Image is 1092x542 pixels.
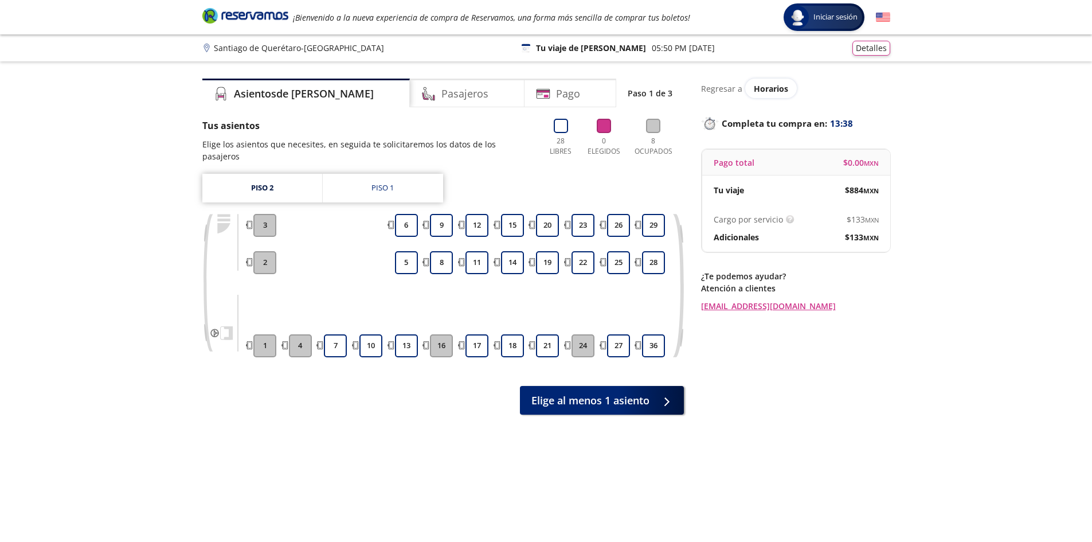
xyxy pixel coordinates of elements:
[536,251,559,274] button: 19
[714,213,783,225] p: Cargo por servicio
[395,334,418,357] button: 13
[607,214,630,237] button: 26
[754,83,788,94] span: Horarios
[430,214,453,237] button: 9
[545,136,577,157] p: 28 Libres
[642,251,665,274] button: 28
[572,251,594,274] button: 22
[202,174,322,202] a: Piso 2
[607,251,630,274] button: 25
[293,12,690,23] em: ¡Bienvenido a la nueva experiencia de compra de Reservamos, una forma más sencilla de comprar tus...
[714,231,759,243] p: Adicionales
[628,87,672,99] p: Paso 1 de 3
[501,334,524,357] button: 18
[847,213,879,225] span: $ 133
[465,334,488,357] button: 17
[701,300,890,312] a: [EMAIL_ADDRESS][DOMAIN_NAME]
[536,214,559,237] button: 20
[441,86,488,102] h4: Pasajeros
[863,186,879,195] small: MXN
[234,86,374,102] h4: Asientos de [PERSON_NAME]
[536,334,559,357] button: 21
[830,117,853,130] span: 13:38
[202,7,288,28] a: Brand Logo
[501,251,524,274] button: 14
[845,184,879,196] span: $ 884
[253,334,276,357] button: 1
[202,119,534,132] p: Tus asientos
[572,334,594,357] button: 24
[289,334,312,357] button: 4
[465,214,488,237] button: 12
[876,10,890,25] button: English
[323,174,443,202] a: Piso 1
[536,42,646,54] p: Tu viaje de [PERSON_NAME]
[701,115,890,131] p: Completa tu compra en :
[607,334,630,357] button: 27
[701,79,890,98] div: Regresar a ver horarios
[863,233,879,242] small: MXN
[395,251,418,274] button: 5
[701,270,890,282] p: ¿Te podemos ayudar?
[430,251,453,274] button: 8
[202,7,288,24] i: Brand Logo
[714,157,754,169] p: Pago total
[632,136,675,157] p: 8 Ocupados
[253,214,276,237] button: 3
[531,393,649,408] span: Elige al menos 1 asiento
[572,214,594,237] button: 23
[395,214,418,237] button: 6
[359,334,382,357] button: 10
[430,334,453,357] button: 16
[556,86,580,102] h4: Pago
[585,136,623,157] p: 0 Elegidos
[253,251,276,274] button: 2
[701,282,890,294] p: Atención a clientes
[843,157,879,169] span: $ 0.00
[324,334,347,357] button: 7
[714,184,744,196] p: Tu viaje
[701,83,742,95] p: Regresar a
[465,251,488,274] button: 11
[371,182,394,194] div: Piso 1
[865,216,879,224] small: MXN
[652,42,715,54] p: 05:50 PM [DATE]
[520,386,684,415] button: Elige al menos 1 asiento
[864,159,879,167] small: MXN
[642,334,665,357] button: 36
[845,231,879,243] span: $ 133
[214,42,384,54] p: Santiago de Querétaro - [GEOGRAPHIC_DATA]
[501,214,524,237] button: 15
[202,138,534,162] p: Elige los asientos que necesites, en seguida te solicitaremos los datos de los pasajeros
[852,41,890,56] button: Detalles
[642,214,665,237] button: 29
[809,11,862,23] span: Iniciar sesión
